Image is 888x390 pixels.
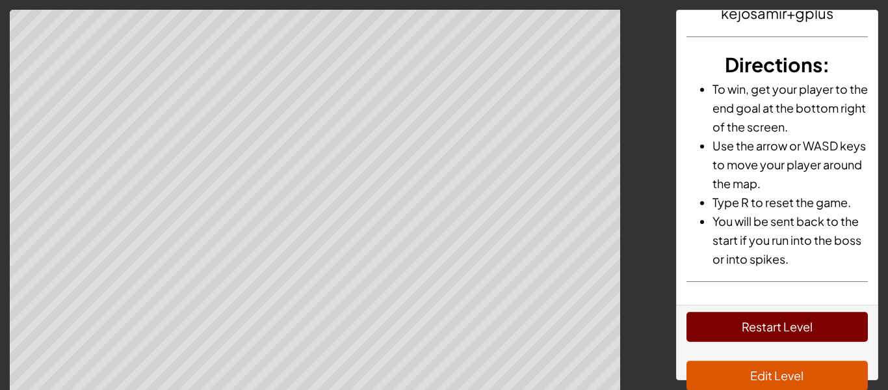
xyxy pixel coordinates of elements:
li: Use the arrow or WASD keys to move your player around the map. [712,136,868,193]
button: Restart Level [686,312,868,342]
h3: : [686,50,868,79]
li: To win, get your player to the end goal at the bottom right of the screen. [712,79,868,136]
li: Type R to reset the game. [712,193,868,212]
span: Directions [725,52,822,77]
li: You will be sent back to the start if you run into the boss or into spikes. [712,212,868,268]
